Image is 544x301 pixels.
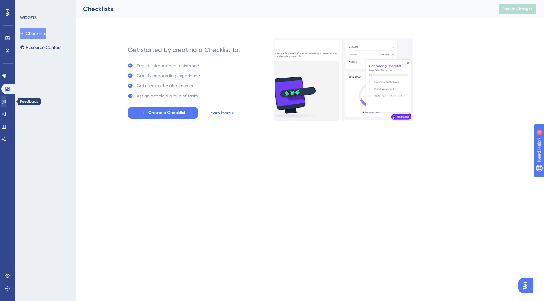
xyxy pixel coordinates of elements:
div: Provide streamlined assistance [137,62,199,69]
div: Checklists [83,4,483,13]
button: Publish Changes [499,4,536,14]
button: Resource Centers [20,42,61,53]
div: Gamify onbaording experience [137,72,200,79]
span: Publish Changes [502,6,533,11]
span: Create a Checklist [148,109,185,117]
div: 4 [44,3,46,8]
div: Assign people a group of tasks [137,92,198,100]
button: Create a Checklist [128,107,198,119]
span: Need Help? [15,2,39,9]
div: WIDGETS [20,15,37,20]
div: Get users to the aha-moment [137,82,196,90]
button: Checklists [20,28,46,39]
a: Learn More > [208,109,234,117]
iframe: UserGuiding AI Assistant Launcher [518,276,536,295]
img: e28e67207451d1beac2d0b01ddd05b56.gif [274,38,413,121]
div: Get started by creating a Checklist to: [128,45,240,54]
